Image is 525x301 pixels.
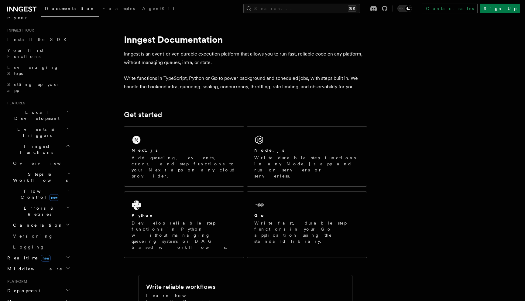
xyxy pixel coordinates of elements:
span: Setting up your app [7,82,60,93]
button: Middleware [5,263,71,274]
span: Versioning [13,234,53,238]
span: Flow Control [11,188,67,200]
span: Events & Triggers [5,126,66,138]
p: Add queueing, events, crons, and step functions to your Next app on any cloud provider. [132,155,237,179]
a: AgentKit [139,2,178,16]
span: Errors & Retries [11,205,66,217]
button: Errors & Retries [11,203,71,220]
p: Write functions in TypeScript, Python or Go to power background and scheduled jobs, with steps bu... [124,74,367,91]
a: Logging [11,242,71,252]
a: Documentation [41,2,99,17]
h1: Inngest Documentation [124,34,367,45]
span: Deployment [5,288,40,294]
button: Steps & Workflows [11,169,71,186]
span: Steps & Workflows [11,171,68,183]
button: Local Development [5,107,71,124]
span: AgentKit [142,6,174,11]
button: Realtimenew [5,252,71,263]
a: Contact sales [422,4,478,13]
a: Node.jsWrite durable step functions in any Node.js app and run on servers or serverless. [247,126,367,187]
a: PythonDevelop reliable step functions in Python without managing queueing systems or DAG based wo... [124,191,244,258]
span: Leveraging Steps [7,65,59,76]
button: Events & Triggers [5,124,71,141]
button: Toggle dark mode [397,5,412,12]
span: Local Development [5,109,66,121]
a: Setting up your app [5,79,71,96]
p: Develop reliable step functions in Python without managing queueing systems or DAG based workflows. [132,220,237,250]
span: new [49,194,59,201]
a: Overview [11,158,71,169]
p: Write fast, durable step functions in your Go application using the standard library. [254,220,359,244]
button: Cancellation [11,220,71,231]
a: Get started [124,110,162,119]
span: new [41,255,51,262]
button: Inngest Functions [5,141,71,158]
a: Examples [99,2,139,16]
a: Sign Up [480,4,520,13]
span: Overview [13,161,76,166]
button: Flow Controlnew [11,186,71,203]
button: Deployment [5,285,71,296]
p: Inngest is an event-driven durable execution platform that allows you to run fast, reliable code ... [124,50,367,67]
span: Cancellation [11,222,63,228]
a: Your first Functions [5,45,71,62]
span: Install the SDK [7,37,70,42]
h2: Next.js [132,147,158,153]
span: Logging [13,245,45,249]
a: Versioning [11,231,71,242]
span: Examples [102,6,135,11]
span: Python [7,15,29,20]
span: Realtime [5,255,51,261]
h2: Python [132,212,154,218]
h2: Node.js [254,147,284,153]
h2: Write reliable workflows [146,282,215,291]
button: Search...⌘K [243,4,360,13]
a: Python [5,12,71,23]
a: Install the SDK [5,34,71,45]
a: GoWrite fast, durable step functions in your Go application using the standard library. [247,191,367,258]
span: Features [5,101,25,106]
kbd: ⌘K [348,5,356,12]
div: Inngest Functions [5,158,71,252]
p: Write durable step functions in any Node.js app and run on servers or serverless. [254,155,359,179]
span: Inngest tour [5,28,34,33]
span: Middleware [5,266,63,272]
span: Platform [5,279,27,284]
span: Inngest Functions [5,143,66,155]
h2: Go [254,212,265,218]
span: Documentation [45,6,95,11]
a: Next.jsAdd queueing, events, crons, and step functions to your Next app on any cloud provider. [124,126,244,187]
span: Your first Functions [7,48,43,59]
a: Leveraging Steps [5,62,71,79]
